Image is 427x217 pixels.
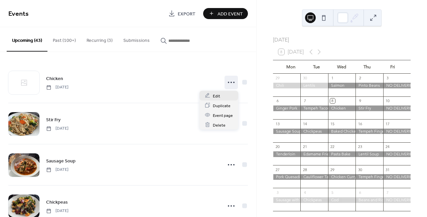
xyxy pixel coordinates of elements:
div: Pasta Bake [328,151,355,157]
div: Mon [278,60,304,74]
div: 2 [358,76,363,81]
span: Add Event [218,10,243,17]
div: 29 [330,167,335,172]
div: 22 [330,144,335,149]
span: Chickpeas [46,199,68,206]
a: Sausage Soup [46,157,76,165]
div: 10 [385,98,390,103]
div: Pork Quesadillas [273,174,300,180]
div: 24 [385,144,390,149]
div: 6 [275,98,280,103]
div: Stir Fry [355,105,383,111]
div: NO DELIVERIES [383,129,411,134]
div: 7 [302,98,307,103]
div: Lentil Soup [355,151,383,157]
div: Tempeh Fingers [355,174,383,180]
div: Thu [354,60,380,74]
div: 31 [385,167,390,172]
div: Edamame Fried Rice [300,151,328,157]
div: Tenderloin [273,151,300,157]
button: Submissions [118,27,155,51]
div: NO DELIVERIES [383,174,411,180]
a: Chicken [46,75,63,82]
span: Export [178,10,195,17]
div: Salmon [328,83,355,88]
div: 20 [275,144,280,149]
div: Cauliflower Tacos [300,174,328,180]
div: 17 [385,121,390,126]
div: 29 [275,76,280,81]
div: Tempeh Fingers [355,129,383,134]
div: Chickpeas [300,197,328,203]
div: [DATE] [273,36,411,44]
span: [DATE] [46,126,68,132]
div: Wed [329,60,354,74]
a: Chickpeas [46,198,68,206]
div: Fri [380,60,405,74]
button: Add Event [203,8,248,19]
div: 4 [302,190,307,195]
span: Delete [213,122,226,129]
span: [DATE] [46,167,68,173]
a: Stir Fry [46,116,60,124]
div: Lentils [300,83,328,88]
div: 3 [385,76,390,81]
div: NO DELIVERIES [383,105,411,111]
span: Events [8,7,29,20]
div: NO DELIVERIES [383,151,411,157]
div: 23 [358,144,363,149]
div: Tue [304,60,329,74]
span: [DATE] [46,208,68,214]
button: Upcoming (43) [7,27,47,52]
div: Chili [273,83,300,88]
div: 21 [302,144,307,149]
div: 28 [302,167,307,172]
div: 15 [330,121,335,126]
div: NO DELIVERIES [383,197,411,203]
span: Duplicate [213,102,231,109]
div: 5 [330,190,335,195]
div: Beans and Rice [355,197,383,203]
div: 8 [330,98,335,103]
button: Recurring (3) [81,27,118,51]
div: 3 [275,190,280,195]
div: Chicken Curry [328,174,355,180]
span: Event page [213,112,233,119]
div: 1 [330,76,335,81]
div: Chickpeas [300,129,328,134]
div: 27 [275,167,280,172]
div: 30 [358,167,363,172]
div: 13 [275,121,280,126]
div: NO DELIVERIES [383,83,411,88]
div: Sausage Soup [273,129,300,134]
button: Past (100+) [47,27,81,51]
div: Pinto Beans [355,83,383,88]
span: [DATE] [46,84,68,90]
div: Cod [328,197,355,203]
div: 16 [358,121,363,126]
div: Sausage with Winter Veggies [273,197,300,203]
div: 14 [302,121,307,126]
div: Chicken [328,105,355,111]
span: Edit [213,92,220,99]
div: 6 [358,190,363,195]
div: 7 [385,190,390,195]
div: Baked Chicken [328,129,355,134]
div: Ginger Pork [273,105,300,111]
div: Tempeh Tacos [300,105,328,111]
a: Export [163,8,200,19]
div: 9 [358,98,363,103]
div: 30 [302,76,307,81]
